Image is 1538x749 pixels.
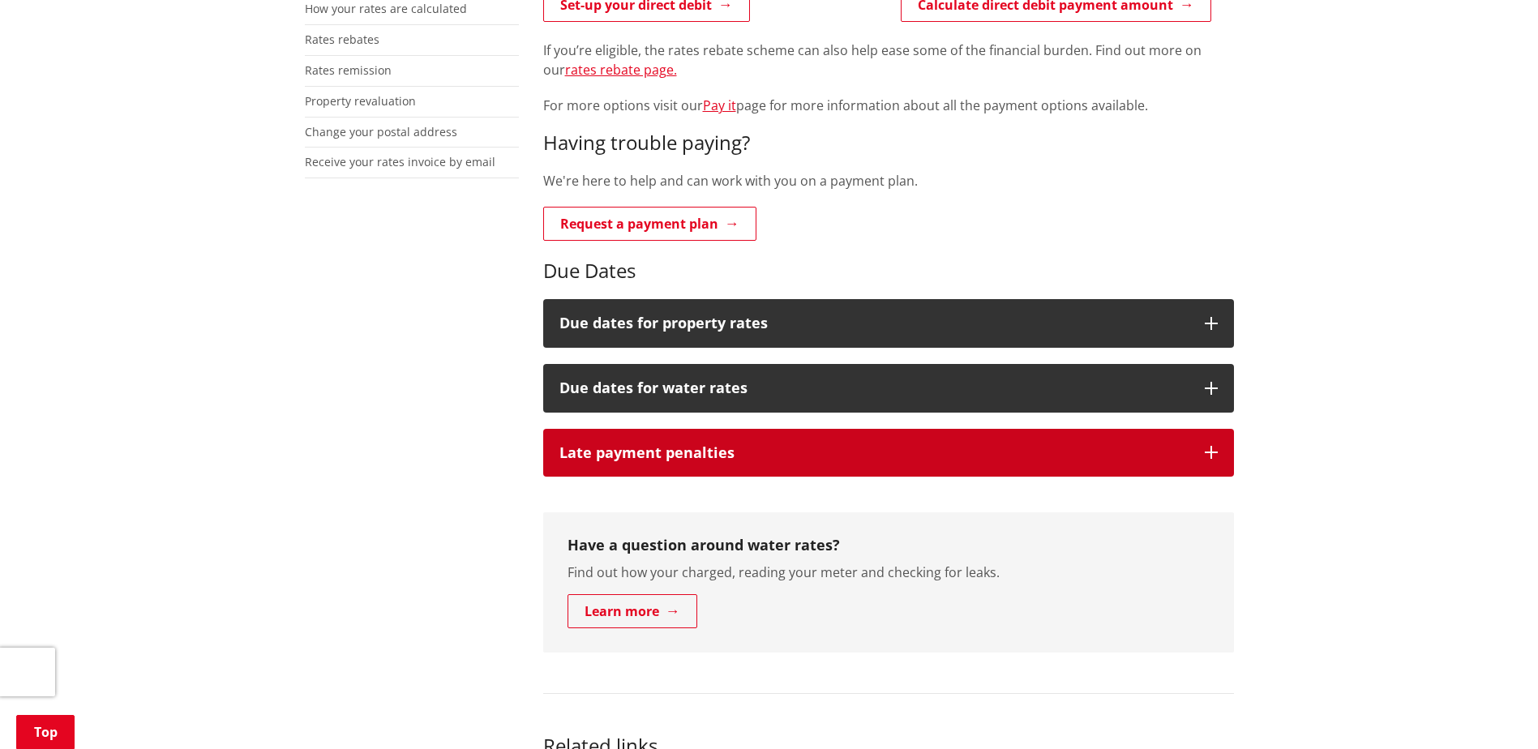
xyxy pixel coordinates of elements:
[568,537,1210,554] h3: Have a question around water rates?
[305,124,457,139] a: Change your postal address
[543,207,756,241] a: Request a payment plan
[543,364,1234,413] button: Due dates for water rates
[568,563,1210,582] p: Find out how your charged, reading your meter and checking for leaks.
[543,259,1234,283] h3: Due Dates
[1463,681,1522,739] iframe: Messenger Launcher
[305,154,495,169] a: Receive your rates invoice by email
[703,96,736,114] a: Pay it
[305,32,379,47] a: Rates rebates
[16,715,75,749] a: Top
[305,62,392,78] a: Rates remission
[305,93,416,109] a: Property revaluation
[543,171,1234,190] p: We're here to help and can work with you on a payment plan.
[543,131,1234,155] h3: Having trouble paying?
[565,61,677,79] a: rates rebate page.
[559,445,1189,461] h3: Late payment penalties
[543,299,1234,348] button: Due dates for property rates
[305,1,467,16] a: How your rates are calculated
[543,41,1234,79] p: If you’re eligible, the rates rebate scheme can also help ease some of the financial burden. Find...
[559,380,1189,396] h3: Due dates for water rates
[568,594,697,628] a: Learn more
[559,315,1189,332] h3: Due dates for property rates
[543,429,1234,477] button: Late payment penalties
[543,96,1234,115] p: For more options visit our page for more information about all the payment options available.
